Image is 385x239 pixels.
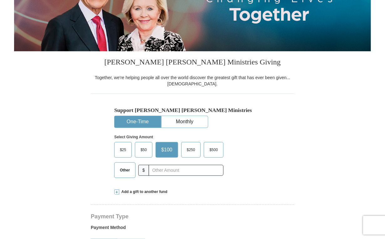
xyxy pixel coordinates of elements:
label: Payment Method [91,224,294,234]
input: Other Amount [149,165,223,176]
span: $500 [206,145,221,155]
h3: [PERSON_NAME] [PERSON_NAME] Ministries Giving [91,51,294,74]
h5: Support [PERSON_NAME] [PERSON_NAME] Ministries [114,107,271,114]
div: Together, we're helping people all over the world discover the greatest gift that has ever been g... [91,74,294,87]
span: $250 [184,145,198,155]
span: Other [117,165,133,175]
h4: Payment Type [91,214,294,219]
span: Add a gift to another fund [119,189,167,195]
button: Monthly [162,116,208,128]
span: $25 [117,145,129,155]
span: $50 [137,145,150,155]
strong: Select Giving Amount [114,135,153,139]
button: One-Time [115,116,161,128]
span: $100 [158,145,176,155]
span: $ [138,165,149,176]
